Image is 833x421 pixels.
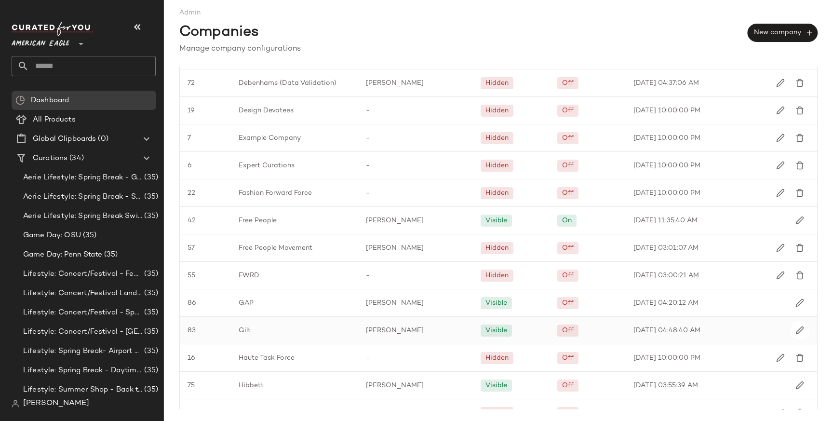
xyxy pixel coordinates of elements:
[142,191,158,203] span: (35)
[239,380,264,391] span: Hibbett
[23,346,142,357] span: Lifestyle: Spring Break- Airport Style
[633,216,698,226] span: [DATE] 11:35:40 AM
[239,133,301,143] span: Example Company
[485,161,509,171] div: Hidden
[795,353,804,362] img: svg%3e
[562,353,574,363] div: Off
[366,216,424,226] span: [PERSON_NAME]
[239,216,277,226] span: Free People
[188,216,196,226] span: 42
[776,106,785,115] img: svg%3e
[562,78,574,88] div: Off
[188,188,195,198] span: 22
[366,78,424,88] span: [PERSON_NAME]
[633,298,699,308] span: [DATE] 04:20:12 AM
[776,134,785,142] img: svg%3e
[12,400,19,407] img: svg%3e
[776,271,785,280] img: svg%3e
[562,161,574,171] div: Off
[776,161,785,170] img: svg%3e
[366,353,370,363] span: -
[188,161,192,171] span: 6
[562,298,574,308] div: Off
[485,353,509,363] div: Hidden
[188,380,195,391] span: 75
[485,243,509,253] div: Hidden
[102,249,118,260] span: (35)
[795,79,804,87] img: svg%3e
[239,188,312,198] span: Fashion Forward Force
[23,211,142,222] span: Aerie Lifestyle: Spring Break Swimsuits Landing Page
[633,380,698,391] span: [DATE] 03:55:39 AM
[633,188,700,198] span: [DATE] 10:00:00 PM
[142,211,158,222] span: (35)
[23,172,142,183] span: Aerie Lifestyle: Spring Break - Girly/Femme
[15,95,25,105] img: svg%3e
[31,95,69,106] span: Dashboard
[366,326,424,336] span: [PERSON_NAME]
[23,249,102,260] span: Game Day: Penn State
[188,326,196,336] span: 83
[23,326,142,338] span: Lifestyle: Concert/Festival - [GEOGRAPHIC_DATA]
[23,398,89,409] span: [PERSON_NAME]
[366,380,424,391] span: [PERSON_NAME]
[239,161,295,171] span: Expert Curations
[562,380,574,391] div: Off
[795,106,804,115] img: svg%3e
[485,78,509,88] div: Hidden
[776,408,785,417] img: svg%3e
[753,28,812,37] span: New company
[485,408,509,418] div: Hidden
[485,271,509,281] div: Hidden
[12,22,94,36] img: cfy_white_logo.C9jOOHJF.svg
[562,106,574,116] div: Off
[562,243,574,253] div: Off
[366,271,370,281] span: -
[142,288,158,299] span: (35)
[485,188,509,198] div: Hidden
[142,346,158,357] span: (35)
[776,79,785,87] img: svg%3e
[633,326,700,336] span: [DATE] 04:48:40 AM
[562,188,574,198] div: Off
[81,230,97,241] span: (35)
[562,408,574,418] div: Off
[366,161,370,171] span: -
[366,408,370,418] span: -
[795,134,804,142] img: svg%3e
[633,78,699,88] span: [DATE] 04:37:06 AM
[776,353,785,362] img: svg%3e
[142,269,158,280] span: (35)
[239,243,312,253] span: Free People Movement
[23,288,142,299] span: Lifestyle: Concert/Festival Landing Page
[142,326,158,338] span: (35)
[485,380,507,391] div: Visible
[485,298,507,308] div: Visible
[188,243,195,253] span: 57
[142,384,158,395] span: (35)
[562,216,572,226] div: On
[633,243,699,253] span: [DATE] 03:01:07 AM
[23,384,142,395] span: Lifestyle: Summer Shop - Back to School Essentials
[188,298,196,308] span: 86
[188,133,191,143] span: 7
[633,353,700,363] span: [DATE] 10:00:00 PM
[23,269,142,280] span: Lifestyle: Concert/Festival - Femme
[188,106,195,116] span: 19
[795,189,804,197] img: svg%3e
[633,161,700,171] span: [DATE] 10:00:00 PM
[142,365,158,376] span: (35)
[33,134,96,145] span: Global Clipboards
[33,153,67,164] span: Curations
[239,298,254,308] span: GAP
[562,326,574,336] div: Off
[795,161,804,170] img: svg%3e
[366,243,424,253] span: [PERSON_NAME]
[239,353,295,363] span: Haute Task Force
[33,114,76,125] span: All Products
[776,189,785,197] img: svg%3e
[562,271,574,281] div: Off
[485,326,507,336] div: Visible
[188,78,195,88] span: 72
[795,408,804,417] img: svg%3e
